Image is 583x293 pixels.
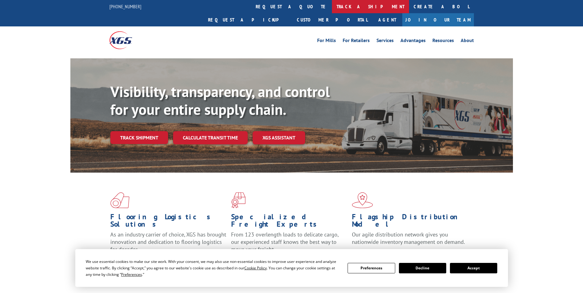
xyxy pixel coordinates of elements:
img: xgs-icon-focused-on-flooring-red [231,192,246,208]
a: For Retailers [343,38,370,45]
a: XGS ASSISTANT [253,131,305,144]
a: About [461,38,474,45]
button: Decline [399,263,446,273]
a: Join Our Team [402,13,474,26]
span: As an industry carrier of choice, XGS has brought innovation and dedication to flooring logistics... [110,231,226,253]
span: Our agile distribution network gives you nationwide inventory management on demand. [352,231,465,245]
a: Track shipment [110,131,168,144]
b: Visibility, transparency, and control for your entire supply chain. [110,82,330,119]
div: Cookie Consent Prompt [75,249,508,287]
a: Advantages [400,38,426,45]
a: Resources [432,38,454,45]
a: [PHONE_NUMBER] [109,3,141,10]
h1: Specialized Freight Experts [231,213,347,231]
a: Request a pickup [203,13,292,26]
span: Cookie Policy [244,265,267,271]
span: Preferences [121,272,142,277]
a: Calculate transit time [173,131,248,144]
button: Preferences [348,263,395,273]
button: Accept [450,263,497,273]
h1: Flooring Logistics Solutions [110,213,227,231]
a: Agent [372,13,402,26]
img: xgs-icon-total-supply-chain-intelligence-red [110,192,129,208]
div: We use essential cookies to make our site work. With your consent, we may also use non-essential ... [86,258,340,278]
a: Services [376,38,394,45]
p: From 123 overlength loads to delicate cargo, our experienced staff knows the best way to move you... [231,231,347,258]
h1: Flagship Distribution Model [352,213,468,231]
a: Customer Portal [292,13,372,26]
img: xgs-icon-flagship-distribution-model-red [352,192,373,208]
a: For Mills [317,38,336,45]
